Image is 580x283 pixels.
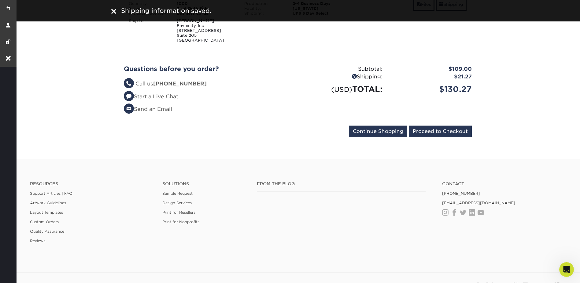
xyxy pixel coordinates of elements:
[331,85,352,93] small: (USD)
[162,220,199,224] a: Print for Nonprofits
[30,201,66,205] a: Artwork Guidelines
[162,181,248,187] h4: Solutions
[387,65,476,73] div: $109.00
[153,81,207,87] strong: [PHONE_NUMBER]
[30,191,72,196] a: Support Articles | FAQ
[124,106,172,112] a: Send an Email
[298,73,387,81] div: Shipping:
[559,262,574,277] iframe: Intercom live chat
[442,191,480,196] a: [PHONE_NUMBER]
[30,220,59,224] a: Custom Orders
[30,181,153,187] h4: Resources
[121,7,211,14] span: Shipping information saved.
[387,73,476,81] div: $21.27
[162,191,193,196] a: Sample Request
[111,9,116,14] img: close
[2,264,52,281] iframe: Google Customer Reviews
[162,201,192,205] a: Design Services
[172,18,240,43] div: [PERSON_NAME] Envninity, Inc. [STREET_ADDRESS] Suite 205 [GEOGRAPHIC_DATA]
[124,65,293,73] h2: Questions before you order?
[409,126,472,137] input: Proceed to Checkout
[349,126,407,137] input: Continue Shopping
[442,181,565,187] a: Contact
[30,210,63,215] a: Layout Templates
[124,80,293,88] li: Call us
[298,65,387,73] div: Subtotal:
[30,229,64,234] a: Quality Assurance
[442,201,515,205] a: [EMAIL_ADDRESS][DOMAIN_NAME]
[124,18,172,43] div: Ship to:
[387,83,476,95] div: $130.27
[298,83,387,95] div: TOTAL:
[162,210,195,215] a: Print for Resellers
[124,93,178,100] a: Start a Live Chat
[30,239,45,243] a: Reviews
[257,181,426,187] h4: From the Blog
